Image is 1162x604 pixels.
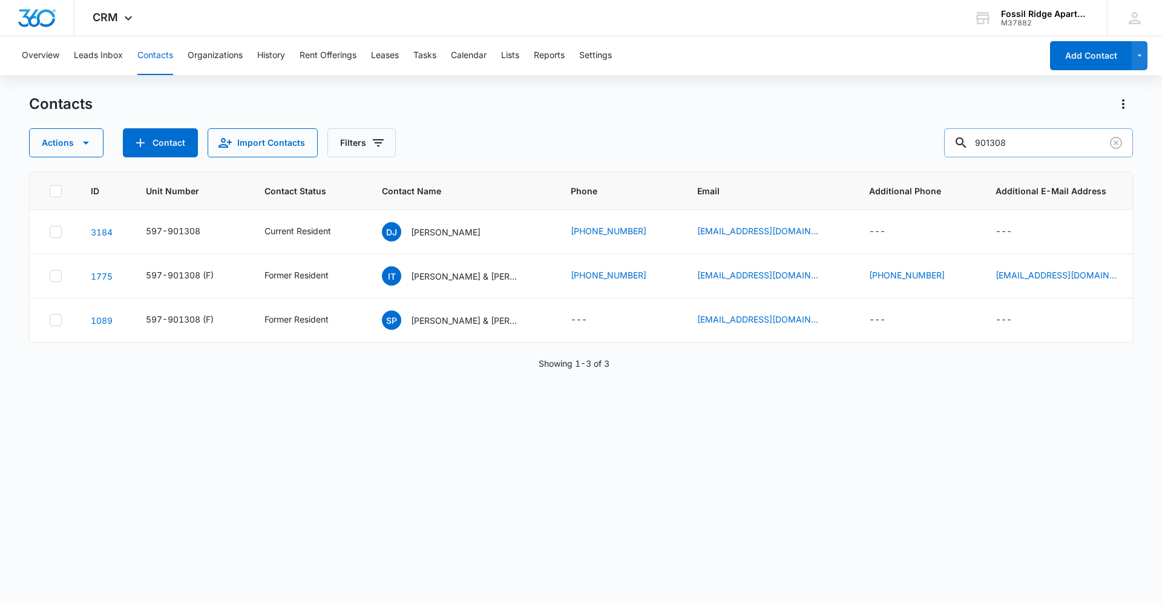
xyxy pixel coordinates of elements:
button: Reports [534,36,565,75]
span: Unit Number [146,185,235,197]
span: SP [382,310,401,330]
button: History [257,36,285,75]
div: 597-901308 [146,225,200,237]
button: Overview [22,36,59,75]
span: CRM [93,11,118,24]
span: ID [91,185,99,197]
a: [EMAIL_ADDRESS][DOMAIN_NAME] [697,225,818,237]
div: --- [996,313,1012,327]
div: Additional E-Mail Address - - Select to Edit Field [996,225,1034,239]
div: --- [869,225,885,239]
div: Email - iketoman08@gmail.com - Select to Edit Field [697,269,840,283]
a: Navigate to contact details page for Dana Johnson [91,227,113,237]
button: Add Contact [123,128,198,157]
div: Contact Status - Former Resident - Select to Edit Field [264,313,350,327]
span: Contact Status [264,185,335,197]
div: Phone - - Select to Edit Field [571,313,609,327]
div: Additional Phone - - Select to Edit Field [869,313,907,327]
div: Additional Phone - 9707935126 - Select to Edit Field [869,269,967,283]
a: Navigate to contact details page for Isaac Toman & Thomas N. Avinger-Schmidt [91,271,113,281]
input: Search Contacts [944,128,1133,157]
span: IT [382,266,401,286]
button: Add Contact [1050,41,1132,70]
div: Contact Name - Samantha Patterson & Christopher Bliss - Select to Edit Field [382,310,542,330]
a: Navigate to contact details page for Samantha Patterson & Christopher Bliss [91,315,113,326]
div: Former Resident [264,313,329,326]
div: Email - tkdgrl4ever@gmail.com - Select to Edit Field [697,313,840,327]
button: Actions [1114,94,1133,114]
a: [EMAIL_ADDRESS][DOMAIN_NAME] [697,313,818,326]
button: Lists [501,36,519,75]
button: Tasks [413,36,436,75]
p: [PERSON_NAME] & [PERSON_NAME] [411,314,520,327]
a: [PHONE_NUMBER] [869,269,945,281]
p: [PERSON_NAME] & [PERSON_NAME] [411,270,520,283]
div: account name [1001,9,1089,19]
button: Rent Offerings [300,36,356,75]
button: Leases [371,36,399,75]
button: Calendar [451,36,487,75]
span: Additional Phone [869,185,967,197]
p: [PERSON_NAME] [411,226,481,238]
span: DJ [382,222,401,241]
div: --- [869,313,885,327]
div: Unit Number - 597-901308 (F) - Select to Edit Field [146,269,235,283]
div: 597-901308 (F) [146,269,214,281]
div: Phone - 9705183191 - Select to Edit Field [571,269,668,283]
span: Contact Name [382,185,524,197]
button: Settings [579,36,612,75]
div: --- [996,225,1012,239]
a: [EMAIL_ADDRESS][DOMAIN_NAME] [697,269,818,281]
div: Unit Number - 597-901308 - Select to Edit Field [146,225,222,239]
div: Contact Status - Former Resident - Select to Edit Field [264,269,350,283]
button: Actions [29,128,103,157]
div: 597-901308 (F) [146,313,214,326]
div: Current Resident [264,225,331,237]
div: Contact Name - Isaac Toman & Thomas N. Avinger-Schmidt - Select to Edit Field [382,266,542,286]
div: Phone - 9708896629 - Select to Edit Field [571,225,668,239]
div: account id [1001,19,1089,27]
a: [PHONE_NUMBER] [571,225,646,237]
div: Additional E-Mail Address - theavinger@gmail.com - Select to Edit Field [996,269,1138,283]
div: Email - johnsdana@gmail.com - Select to Edit Field [697,225,840,239]
span: Phone [571,185,651,197]
button: Clear [1106,133,1126,153]
a: [EMAIL_ADDRESS][DOMAIN_NAME] [996,269,1117,281]
div: Contact Status - Current Resident - Select to Edit Field [264,225,353,239]
div: Former Resident [264,269,329,281]
button: Contacts [137,36,173,75]
button: Leads Inbox [74,36,123,75]
h1: Contacts [29,95,93,113]
div: Additional Phone - - Select to Edit Field [869,225,907,239]
p: Showing 1-3 of 3 [539,357,609,370]
span: Email [697,185,822,197]
button: Import Contacts [208,128,318,157]
a: [PHONE_NUMBER] [571,269,646,281]
button: Organizations [188,36,243,75]
div: Additional E-Mail Address - - Select to Edit Field [996,313,1034,327]
div: Contact Name - Dana Johnson - Select to Edit Field [382,222,502,241]
div: Unit Number - 597-901308 (F) - Select to Edit Field [146,313,235,327]
button: Filters [327,128,396,157]
div: --- [571,313,587,327]
span: Additional E-Mail Address [996,185,1138,197]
